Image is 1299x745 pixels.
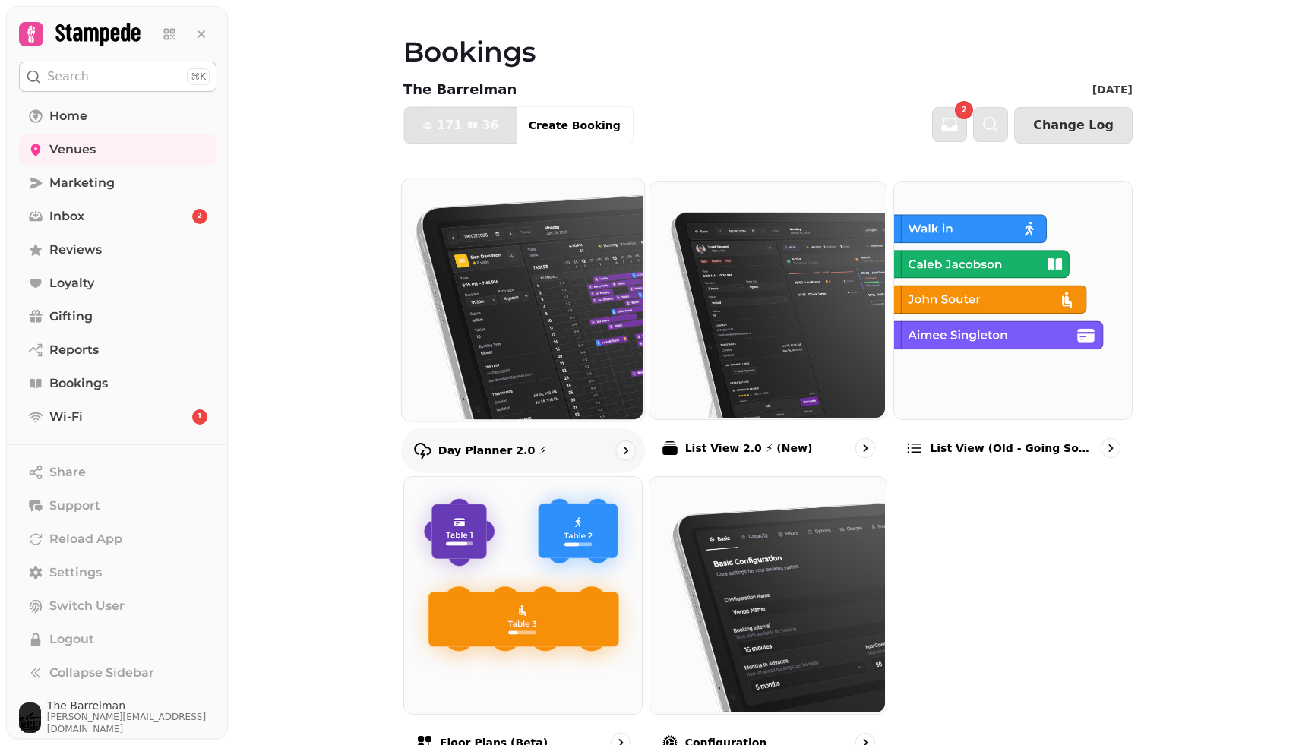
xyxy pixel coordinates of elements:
span: 2 [962,106,967,114]
p: Search [47,68,89,86]
button: Share [19,457,216,488]
a: Home [19,101,216,131]
a: Venues [19,134,216,165]
span: Share [49,463,86,481]
a: Gifting [19,301,216,332]
span: 36 [482,119,498,131]
a: Bookings [19,368,216,399]
a: Loyalty [19,268,216,298]
svg: go to [618,443,633,458]
button: Support [19,491,216,521]
span: Bookings [49,374,108,393]
span: Loyalty [49,274,94,292]
a: Reviews [19,235,216,265]
span: Home [49,107,87,125]
span: 171 [437,119,462,131]
span: Switch User [49,597,125,615]
span: Change Log [1033,119,1114,131]
button: Create Booking [517,107,633,144]
span: Logout [49,630,94,649]
span: Collapse Sidebar [49,664,154,682]
img: Day Planner 2.0 ⚡ [400,177,643,419]
svg: go to [858,440,873,456]
button: Logout [19,624,216,655]
p: Day Planner 2.0 ⚡ [438,443,547,458]
img: List View 2.0 ⚡ (New) [648,180,886,418]
span: 2 [198,211,202,222]
button: User avatarThe Barrelman[PERSON_NAME][EMAIL_ADDRESS][DOMAIN_NAME] [19,700,216,735]
span: 1 [198,412,202,422]
span: Gifting [49,308,93,326]
p: [DATE] [1092,82,1133,97]
p: List view (Old - going soon) [930,440,1095,456]
span: Marketing [49,174,115,192]
a: Day Planner 2.0 ⚡Day Planner 2.0 ⚡ [401,178,645,472]
span: Support [49,497,100,515]
span: Settings [49,563,102,582]
span: Create Booking [529,120,621,131]
img: List view (Old - going soon) [893,180,1130,418]
a: Wi-Fi1 [19,402,216,432]
a: List View 2.0 ⚡ (New)List View 2.0 ⚡ (New) [649,181,888,470]
a: List view (Old - going soon)List view (Old - going soon) [893,181,1133,470]
button: Collapse Sidebar [19,658,216,688]
img: Configuration [648,475,886,713]
p: The Barrelman [403,79,517,100]
img: Floor Plans (beta) [403,475,640,713]
span: Reviews [49,241,102,259]
img: User avatar [19,702,41,733]
a: Settings [19,557,216,588]
a: Reports [19,335,216,365]
button: Search⌘K [19,62,216,92]
span: The Barrelman [47,700,216,711]
button: 17136 [404,107,517,144]
p: List View 2.0 ⚡ (New) [685,440,813,456]
button: Change Log [1014,107,1133,144]
span: Wi-Fi [49,408,83,426]
span: Inbox [49,207,84,226]
div: ⌘K [187,68,210,85]
a: Inbox2 [19,201,216,232]
span: Reports [49,341,99,359]
svg: go to [1103,440,1118,456]
button: Reload App [19,524,216,554]
a: Marketing [19,168,216,198]
span: Reload App [49,530,122,548]
span: [PERSON_NAME][EMAIL_ADDRESS][DOMAIN_NAME] [47,711,216,735]
button: Switch User [19,591,216,621]
span: Venues [49,140,96,159]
